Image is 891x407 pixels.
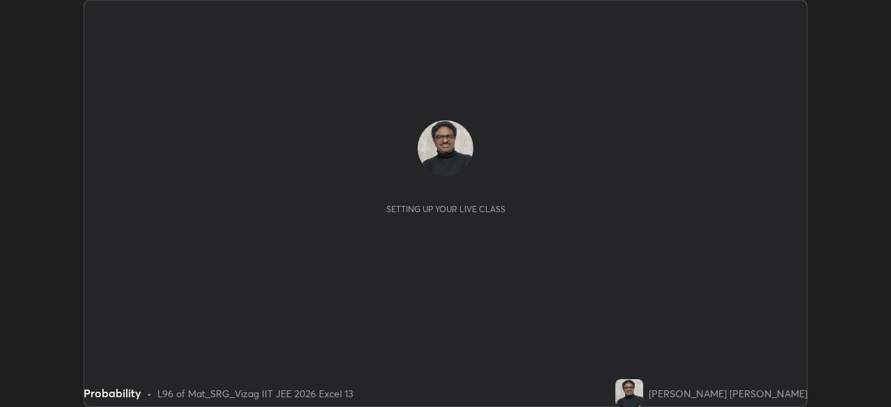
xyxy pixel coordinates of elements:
[84,385,141,401] div: Probability
[157,386,353,401] div: L96 of Mat_SRG_Vizag IIT JEE 2026 Excel 13
[649,386,807,401] div: [PERSON_NAME] [PERSON_NAME]
[418,120,473,176] img: cc4f2f66695a4fef97feaee5d3d37d29.jpg
[615,379,643,407] img: cc4f2f66695a4fef97feaee5d3d37d29.jpg
[147,386,152,401] div: •
[386,204,505,214] div: Setting up your live class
